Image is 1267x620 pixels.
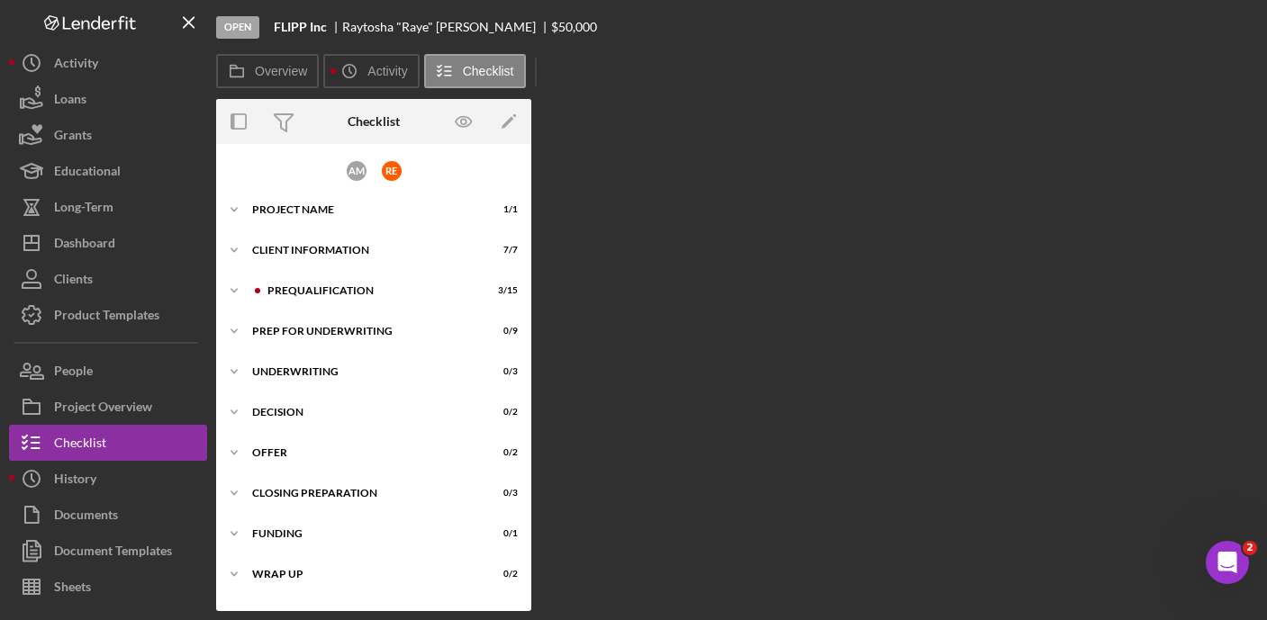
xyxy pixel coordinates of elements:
div: 0 / 1 [485,528,518,539]
div: Closing Preparation [252,488,473,499]
span: $50,000 [551,19,597,34]
div: Funding [252,528,473,539]
div: Project Name [252,204,473,215]
div: Underwriting [252,366,473,377]
button: Sheets [9,569,207,605]
button: Product Templates [9,297,207,333]
button: Dashboard [9,225,207,261]
div: 0 / 9 [485,326,518,337]
div: Documents [54,497,118,537]
button: Grants [9,117,207,153]
button: Documents [9,497,207,533]
div: 1 / 1 [485,204,518,215]
button: Overview [216,54,319,88]
button: History [9,461,207,497]
div: Loans [54,81,86,121]
div: Wrap Up [252,569,473,580]
div: 7 / 7 [485,245,518,256]
div: 0 / 3 [485,488,518,499]
div: Checklist [348,114,400,129]
label: Activity [367,64,407,78]
div: Clients [54,261,93,301]
button: Document Templates [9,533,207,569]
button: People [9,353,207,389]
div: A M [347,161,367,181]
div: R E [382,161,402,181]
div: Product Templates [54,297,159,337]
div: History [54,461,96,501]
div: 0 / 2 [485,569,518,580]
button: Educational [9,153,207,189]
button: Checklist [9,425,207,461]
button: Project Overview [9,389,207,425]
div: Checklist [54,425,106,465]
span: 2 [1243,541,1257,555]
div: Document Templates [54,533,172,573]
div: Project Overview [54,389,152,429]
div: Educational [54,153,121,193]
b: FLIPP Inc [274,20,327,34]
div: Sheets [54,569,91,609]
div: People [54,353,93,393]
button: Checklist [424,54,526,88]
div: 0 / 3 [485,366,518,377]
button: Activity [9,45,207,81]
div: Long-Term [54,189,113,229]
div: Prequalification [267,285,473,296]
div: Raytosha "Raye" [PERSON_NAME] [342,20,551,34]
div: Decision [252,407,473,418]
div: 3 / 15 [485,285,518,296]
iframe: Intercom live chat [1206,541,1249,584]
label: Checklist [463,64,514,78]
div: Open [216,16,259,39]
label: Overview [255,64,307,78]
div: 0 / 2 [485,407,518,418]
div: Dashboard [54,225,115,265]
div: Prep for Underwriting [252,326,473,337]
div: Offer [252,447,473,458]
button: Long-Term [9,189,207,225]
div: 0 / 2 [485,447,518,458]
div: Grants [54,117,92,157]
button: Activity [323,54,419,88]
button: Loans [9,81,207,117]
button: Clients [9,261,207,297]
div: Activity [54,45,98,85]
div: Client Information [252,245,473,256]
